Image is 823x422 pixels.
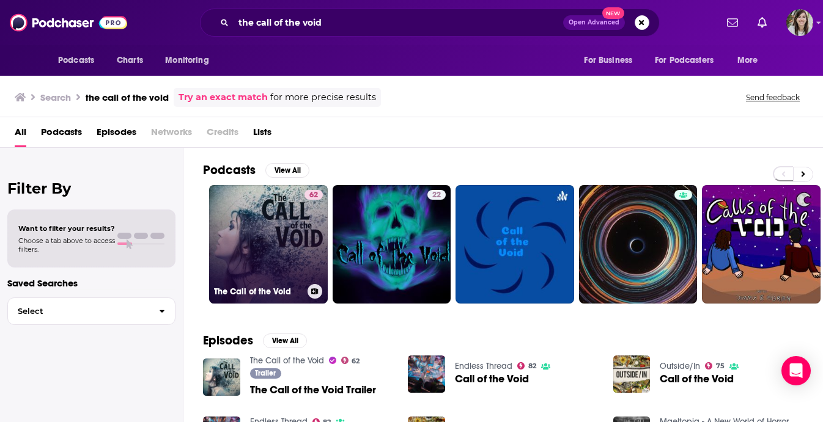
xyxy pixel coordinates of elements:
h3: Search [40,92,71,103]
a: Charts [109,49,150,72]
span: Credits [207,122,238,147]
span: More [737,52,758,69]
span: for more precise results [270,90,376,104]
button: open menu [50,49,110,72]
a: The Call of the Void [250,355,324,366]
a: Show notifications dropdown [722,12,743,33]
a: Episodes [97,122,136,147]
span: Open Advanced [569,20,619,26]
a: 62 [341,357,360,364]
a: Lists [253,122,271,147]
button: open menu [647,49,731,72]
a: 22 [427,190,446,200]
a: The Call of the Void Trailer [250,385,376,395]
span: For Business [584,52,632,69]
h2: Podcasts [203,162,256,178]
button: Select [7,297,175,325]
div: Search podcasts, credits, & more... [200,9,660,37]
a: Outside/In [660,361,700,371]
span: New [602,7,624,19]
button: View All [263,333,307,348]
a: Endless Thread [455,361,512,371]
a: PodcastsView All [203,162,309,178]
div: Open Intercom Messenger [781,356,811,385]
button: View All [265,163,309,178]
span: Want to filter your results? [18,224,115,233]
a: 75 [705,362,725,369]
img: The Call of the Void Trailer [203,358,240,396]
button: open menu [575,49,648,72]
h3: the call of the void [86,92,169,103]
button: open menu [157,49,224,72]
span: 22 [432,189,441,202]
a: Call of the Void [455,374,529,384]
span: Select [8,307,149,315]
span: Trailer [255,369,276,377]
a: 62 [304,190,323,200]
a: Call of the Void [660,374,734,384]
h2: Filter By [7,180,175,197]
h2: Episodes [203,333,253,348]
span: For Podcasters [655,52,714,69]
input: Search podcasts, credits, & more... [234,13,563,32]
button: Show profile menu [786,9,813,36]
span: Choose a tab above to access filters. [18,236,115,253]
img: Podchaser - Follow, Share and Rate Podcasts [10,11,127,34]
a: Podcasts [41,122,82,147]
span: Networks [151,122,192,147]
a: Try an exact match [179,90,268,104]
p: Saved Searches [7,277,175,289]
span: 82 [528,363,536,369]
span: Charts [117,52,143,69]
span: 75 [716,363,725,369]
img: User Profile [786,9,813,36]
a: All [15,122,26,147]
span: Logged in as devinandrade [786,9,813,36]
img: Call of the Void [408,355,445,393]
span: 62 [352,358,360,364]
a: 62The Call of the Void [209,185,328,304]
span: Monitoring [165,52,209,69]
a: 22 [333,185,451,304]
button: open menu [729,49,773,72]
a: 82 [517,362,536,369]
button: Open AdvancedNew [563,15,625,30]
img: Call of the Void [613,355,651,393]
h3: The Call of the Void [214,286,303,297]
button: Send feedback [742,92,803,103]
a: Show notifications dropdown [753,12,772,33]
span: 62 [309,189,318,202]
span: Podcasts [58,52,94,69]
a: EpisodesView All [203,333,307,348]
